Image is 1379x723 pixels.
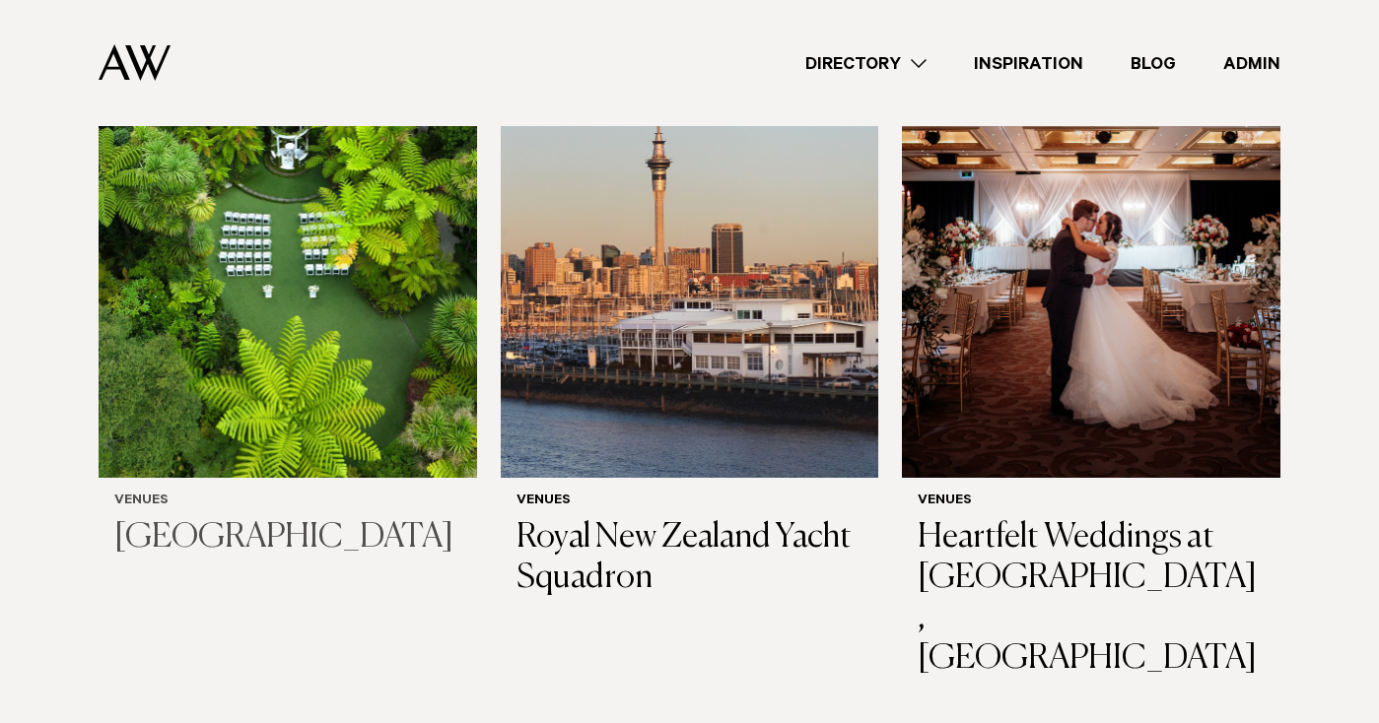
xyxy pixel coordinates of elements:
[99,44,171,81] img: Auckland Weddings Logo
[1200,50,1304,77] a: Admin
[918,493,1265,510] h6: Venues
[1107,50,1200,77] a: Blog
[918,518,1265,679] h3: Heartfelt Weddings at [GEOGRAPHIC_DATA], [GEOGRAPHIC_DATA]
[517,493,863,510] h6: Venues
[782,50,950,77] a: Directory
[950,50,1107,77] a: Inspiration
[517,518,863,599] h3: Royal New Zealand Yacht Squadron
[114,493,461,510] h6: Venues
[114,518,461,559] h3: [GEOGRAPHIC_DATA]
